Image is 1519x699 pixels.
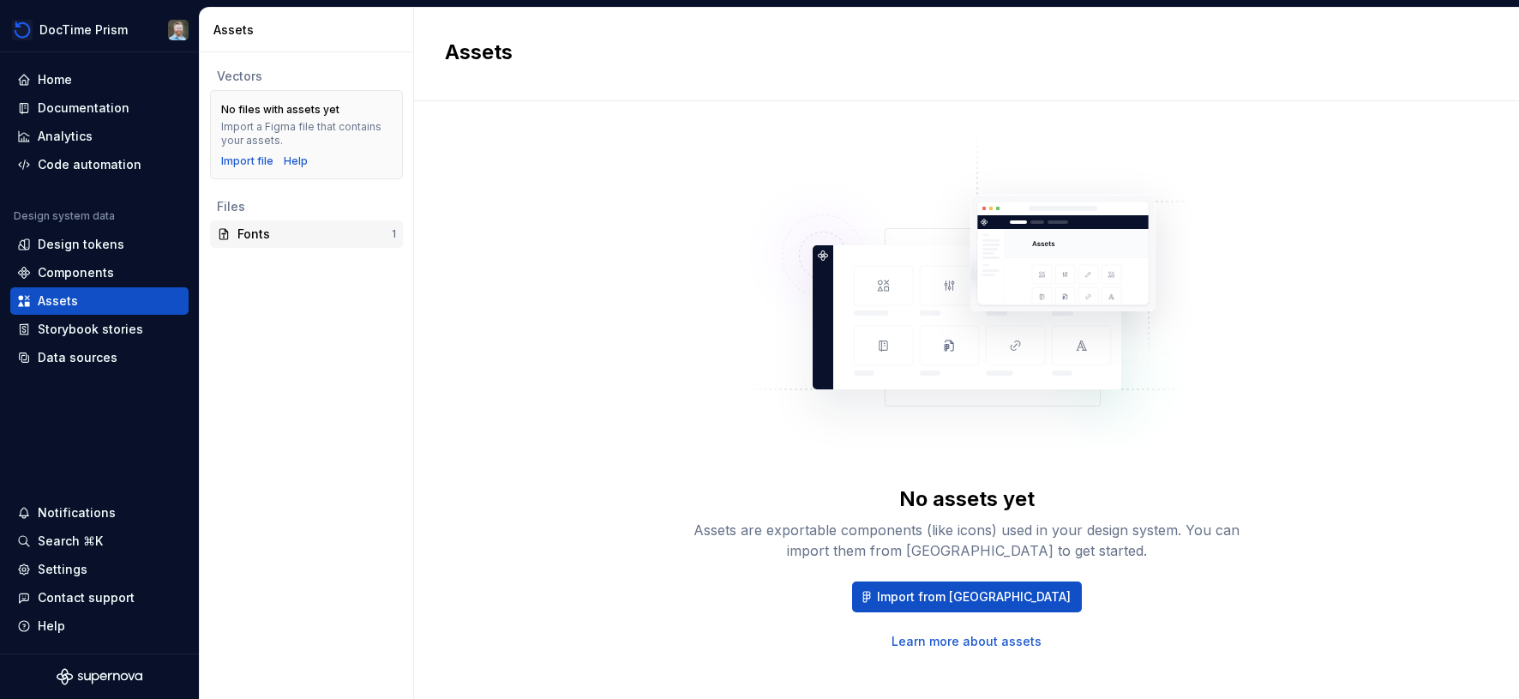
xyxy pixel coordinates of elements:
[38,236,124,253] div: Design tokens
[38,618,65,635] div: Help
[10,94,189,122] a: Documentation
[10,231,189,258] a: Design tokens
[899,485,1035,513] div: No assets yet
[445,39,1468,66] h2: Assets
[38,264,114,281] div: Components
[10,527,189,555] button: Search ⌘K
[38,99,129,117] div: Documentation
[38,504,116,521] div: Notifications
[10,151,189,178] a: Code automation
[217,198,396,215] div: Files
[10,499,189,527] button: Notifications
[10,123,189,150] a: Analytics
[392,227,396,241] div: 1
[10,66,189,93] a: Home
[14,209,115,223] div: Design system data
[10,612,189,640] button: Help
[3,11,195,48] button: DocTime PrismJeff
[57,668,142,685] svg: Supernova Logo
[10,316,189,343] a: Storybook stories
[38,349,117,366] div: Data sources
[10,584,189,612] button: Contact support
[10,287,189,315] a: Assets
[10,344,189,371] a: Data sources
[168,20,189,40] img: Jeff
[284,154,308,168] a: Help
[10,556,189,583] a: Settings
[38,561,87,578] div: Settings
[10,259,189,286] a: Components
[38,156,141,173] div: Code automation
[221,154,273,168] button: Import file
[693,520,1241,561] div: Assets are exportable components (like icons) used in your design system. You can import them fro...
[39,21,128,39] div: DocTime Prism
[38,589,135,606] div: Contact support
[221,103,339,117] div: No files with assets yet
[38,71,72,88] div: Home
[237,226,392,243] div: Fonts
[852,581,1082,612] button: Import from [GEOGRAPHIC_DATA]
[12,20,33,40] img: 90418a54-4231-473e-b32d-b3dd03b28af1.png
[892,633,1042,650] a: Learn more about assets
[38,292,78,310] div: Assets
[877,588,1071,606] span: Import from [GEOGRAPHIC_DATA]
[221,120,392,148] div: Import a Figma file that contains your assets.
[38,533,103,550] div: Search ⌘K
[210,220,403,248] a: Fonts1
[38,128,93,145] div: Analytics
[38,321,143,338] div: Storybook stories
[213,21,406,39] div: Assets
[217,68,396,85] div: Vectors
